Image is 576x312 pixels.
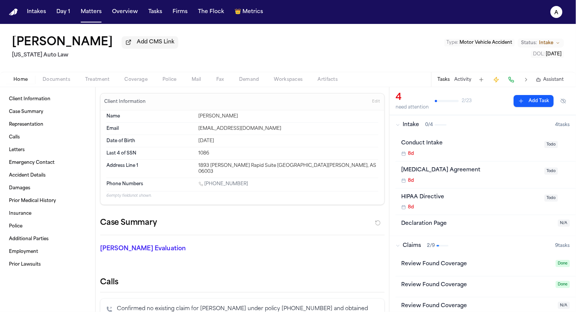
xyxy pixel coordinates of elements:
span: Claims [403,242,421,250]
button: Edit matter name [12,36,113,49]
span: Todo [545,195,558,202]
button: Add Task [514,95,554,107]
button: Claims2/99tasks [390,236,576,256]
button: Matters [78,5,105,19]
button: Create Immediate Task [491,74,502,85]
div: Open task: Review Found Coverage [396,276,576,297]
h2: Case Summary [100,217,157,229]
a: Police [6,220,89,232]
button: crownMetrics [232,5,266,19]
span: DOL : [533,52,545,56]
button: Intakes [24,5,49,19]
h2: Calls [100,277,385,288]
a: Prior Lawsuits [6,259,89,270]
span: Demand [239,77,259,83]
div: [EMAIL_ADDRESS][DOMAIN_NAME] [199,126,378,132]
button: Add Task [476,74,487,85]
a: Damages [6,182,89,194]
span: Assistant [544,77,564,83]
div: Review Found Coverage [402,281,551,290]
button: Hide completed tasks (⌘⇧H) [557,95,570,107]
span: Type : [447,40,459,45]
div: [PERSON_NAME] [199,113,378,119]
button: The Flock [195,5,227,19]
span: N/A [558,220,570,227]
dt: Address Line 1 [106,163,194,175]
button: Assistant [536,77,564,83]
div: 1086 [199,150,378,156]
div: Open task: Declaration Page [396,215,576,236]
button: Day 1 [53,5,73,19]
img: Finch Logo [9,9,18,16]
a: Home [9,9,18,16]
span: Workspaces [274,77,303,83]
button: Make a Call [506,74,517,85]
span: 8d [408,151,414,157]
button: Tasks [145,5,165,19]
span: Mail [192,77,201,83]
a: Call 1 (562) 571-5440 [199,181,248,187]
h1: [PERSON_NAME] [12,36,113,49]
span: Edit [372,99,380,104]
a: Calls [6,131,89,143]
div: Review Found Coverage [402,302,554,311]
span: Coverage [125,77,148,83]
a: Emergency Contact [6,157,89,169]
span: 2 / 9 [427,243,435,249]
span: Todo [545,168,558,175]
div: Open task: Review Found Coverage [396,256,576,276]
span: Phone Numbers [106,181,143,187]
span: 2 / 23 [462,98,472,104]
a: Representation [6,119,89,131]
dt: Name [106,113,194,119]
h2: [US_STATE] Auto Law [12,51,178,60]
div: HIPAA Directive [402,193,540,202]
button: Firms [170,5,191,19]
dt: Date of Birth [106,138,194,144]
button: Activity [455,77,472,83]
span: Fax [216,77,224,83]
div: [MEDICAL_DATA] Agreement [402,166,540,175]
dt: Email [106,126,194,132]
span: Police [162,77,177,83]
span: 0 / 4 [425,122,433,128]
span: Todo [545,141,558,148]
a: Insurance [6,208,89,220]
button: Edit [370,96,382,108]
span: Motor Vehicle Accident [460,40,512,45]
span: Intake [539,40,554,46]
a: Employment [6,246,89,258]
div: Review Found Coverage [402,260,551,269]
button: Change status from Intake [518,39,564,48]
div: Conduct Intake [402,139,540,148]
span: 4 task s [555,122,570,128]
dt: Last 4 of SSN [106,150,194,156]
a: Prior Medical History [6,195,89,207]
div: 1893 [PERSON_NAME] Rapid Suite [GEOGRAPHIC_DATA][PERSON_NAME], AS 06003 [199,163,378,175]
span: Done [556,281,570,288]
a: Accident Details [6,169,89,181]
button: Intake0/44tasks [390,115,576,135]
span: Done [556,260,570,267]
span: Status: [521,40,537,46]
span: Documents [43,77,70,83]
div: Open task: Retainer Agreement [396,162,576,189]
span: 9 task s [555,243,570,249]
div: Open task: HIPAA Directive [396,189,576,215]
span: Artifacts [318,77,338,83]
span: Add CMS Link [137,39,174,46]
h3: Client Information [103,99,147,105]
span: N/A [558,302,570,309]
button: Overview [109,5,141,19]
span: [DATE] [546,52,562,56]
button: Add CMS Link [122,36,178,48]
a: Letters [6,144,89,156]
span: Intake [403,121,419,129]
div: Declaration Page [402,220,554,228]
